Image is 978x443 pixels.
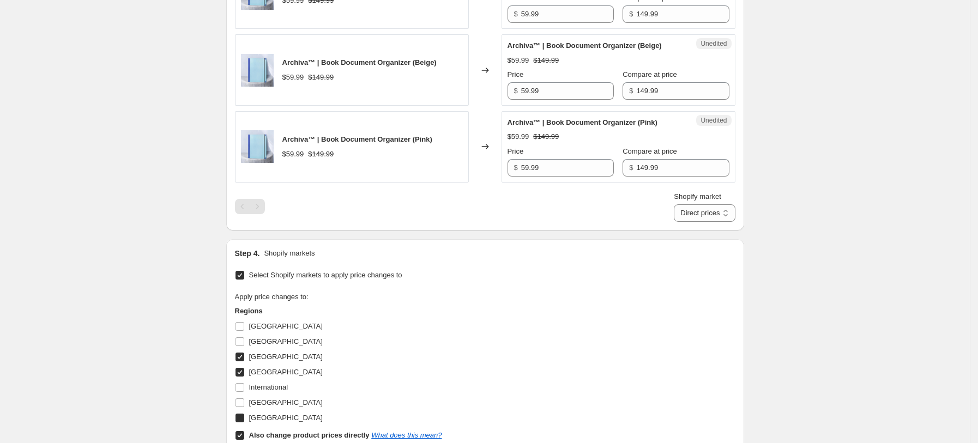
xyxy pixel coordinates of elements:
[249,398,323,406] span: [GEOGRAPHIC_DATA]
[241,54,274,87] img: 3_5c879652-f86f-4b21-9f18-0bfd1d1f386b_80x.png
[235,248,260,259] h2: Step 4.
[282,135,432,143] span: Archiva™ | Book Document Organizer (Pink)
[282,150,304,158] span: $59.99
[249,368,323,376] span: [GEOGRAPHIC_DATA]
[249,353,323,361] span: [GEOGRAPHIC_DATA]
[508,41,662,50] span: Archiva™ | Book Document Organizer (Beige)
[235,199,265,214] nav: Pagination
[629,87,633,95] span: $
[249,271,402,279] span: Select Shopify markets to apply price changes to
[508,56,529,64] span: $59.99
[514,87,518,95] span: $
[249,337,323,345] span: [GEOGRAPHIC_DATA]
[701,39,727,48] span: Unedited
[514,10,518,18] span: $
[249,322,323,330] span: [GEOGRAPHIC_DATA]
[674,192,721,201] span: Shopify market
[241,130,274,163] img: 3_5c879652-f86f-4b21-9f18-0bfd1d1f386b_80x.png
[235,293,309,301] span: Apply price changes to:
[249,383,288,391] span: International
[629,10,633,18] span: $
[308,150,334,158] span: $149.99
[249,431,370,439] b: Also change product prices directly
[282,73,304,81] span: $59.99
[629,163,633,172] span: $
[249,414,323,422] span: [GEOGRAPHIC_DATA]
[533,56,559,64] span: $149.99
[508,70,524,78] span: Price
[701,116,727,125] span: Unedited
[508,132,529,141] span: $59.99
[508,147,524,155] span: Price
[282,58,437,66] span: Archiva™ | Book Document Organizer (Beige)
[514,163,518,172] span: $
[235,306,442,317] h3: Regions
[533,132,559,141] span: $149.99
[508,118,657,126] span: Archiva™ | Book Document Organizer (Pink)
[623,70,677,78] span: Compare at price
[308,73,334,81] span: $149.99
[623,147,677,155] span: Compare at price
[264,248,315,259] p: Shopify markets
[371,431,442,439] a: What does this mean?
